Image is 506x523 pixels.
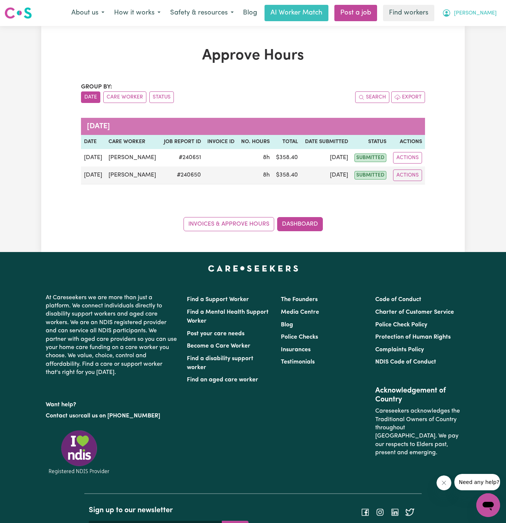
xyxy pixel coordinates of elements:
p: At Careseekers we are more than just a platform. We connect individuals directly to disability su... [46,291,178,380]
a: Find an aged care worker [187,377,258,383]
a: Follow Careseekers on Facebook [361,509,370,515]
a: Post your care needs [187,331,244,337]
a: Blog [239,5,262,21]
a: Police Check Policy [375,322,427,328]
a: Insurances [281,347,311,353]
h2: Sign up to our newsletter [89,506,249,515]
p: Careseekers acknowledges the Traditional Owners of Country throughout [GEOGRAPHIC_DATA]. We pay o... [375,404,460,460]
th: Date Submitted [301,135,351,149]
a: Blog [281,322,293,328]
a: Media Centre [281,309,319,315]
a: Post a job [334,5,377,21]
a: Complaints Policy [375,347,424,353]
iframe: Close message [437,475,451,490]
td: [PERSON_NAME] [106,167,160,184]
a: Follow Careseekers on Instagram [376,509,385,515]
button: Search [355,91,389,103]
td: $ 358.40 [273,149,301,167]
button: Export [391,91,425,103]
th: No. Hours [237,135,273,149]
a: Contact us [46,413,75,419]
p: Want help? [46,398,178,409]
a: The Founders [281,297,318,303]
td: [DATE] [301,167,351,184]
button: How it works [109,5,165,21]
img: Registered NDIS provider [46,429,113,475]
a: Find a Support Worker [187,297,249,303]
iframe: Button to launch messaging window [476,493,500,517]
a: Code of Conduct [375,297,421,303]
a: Testimonials [281,359,315,365]
a: Follow Careseekers on LinkedIn [390,509,399,515]
button: sort invoices by care worker [103,91,146,103]
a: Find a disability support worker [187,356,253,371]
td: # 240651 [160,149,204,167]
span: Group by: [81,84,112,90]
a: Charter of Customer Service [375,309,454,315]
button: sort invoices by date [81,91,100,103]
span: 8 hours [263,172,270,178]
a: Careseekers logo [4,4,32,22]
td: $ 358.40 [273,167,301,184]
td: [DATE] [81,149,106,167]
iframe: Message from company [454,474,500,490]
button: sort invoices by paid status [149,91,174,103]
a: NDIS Code of Conduct [375,359,436,365]
th: Date [81,135,106,149]
th: Care worker [106,135,160,149]
button: Actions [393,170,422,181]
td: [PERSON_NAME] [106,149,160,167]
caption: [DATE] [81,118,425,135]
span: submitted [354,154,386,162]
td: # 240650 [160,167,204,184]
a: Invoices & Approve Hours [184,217,274,231]
h2: Acknowledgement of Country [375,386,460,404]
button: Actions [393,152,422,164]
button: About us [67,5,109,21]
span: [PERSON_NAME] [454,9,497,17]
td: [DATE] [81,167,106,184]
a: Protection of Human Rights [375,334,451,340]
p: or [46,409,178,423]
h1: Approve Hours [81,47,425,65]
button: Safety & resources [165,5,239,21]
span: submitted [354,171,386,180]
th: Job Report ID [160,135,204,149]
a: AI Worker Match [265,5,328,21]
span: 8 hours [263,155,270,161]
a: Follow Careseekers on Twitter [405,509,414,515]
a: Find workers [383,5,434,21]
a: Careseekers home page [208,265,298,271]
img: Careseekers logo [4,6,32,20]
td: [DATE] [301,149,351,167]
a: Find a Mental Health Support Worker [187,309,269,324]
a: Become a Care Worker [187,343,250,349]
a: Police Checks [281,334,318,340]
th: Actions [389,135,425,149]
button: My Account [437,5,502,21]
th: Invoice ID [204,135,238,149]
a: Dashboard [277,217,323,231]
th: Total [273,135,301,149]
a: call us on [PHONE_NUMBER] [81,413,160,419]
th: Status [351,135,390,149]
